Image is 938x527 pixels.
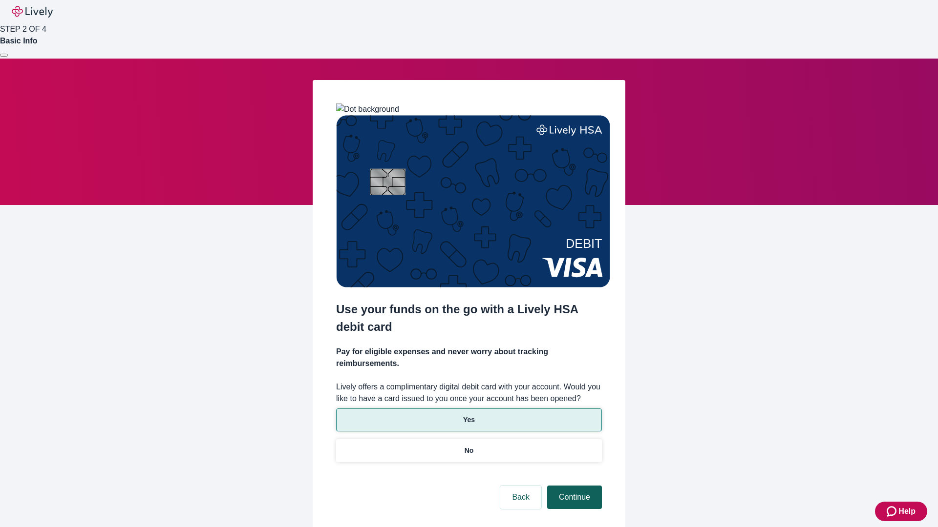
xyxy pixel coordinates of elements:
[500,486,541,509] button: Back
[875,502,927,521] button: Zendesk support iconHelp
[336,408,602,431] button: Yes
[336,115,610,287] img: Debit card
[336,346,602,369] h4: Pay for eligible expenses and never worry about tracking reimbursements.
[465,446,474,456] p: No
[336,103,399,115] img: Dot background
[887,506,898,517] svg: Zendesk support icon
[336,301,602,336] h2: Use your funds on the go with a Lively HSA debit card
[463,415,475,425] p: Yes
[898,506,916,517] span: Help
[336,439,602,462] button: No
[12,6,53,18] img: Lively
[336,381,602,405] label: Lively offers a complimentary digital debit card with your account. Would you like to have a card...
[547,486,602,509] button: Continue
